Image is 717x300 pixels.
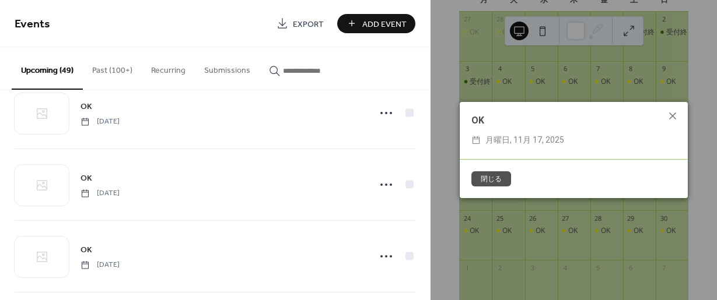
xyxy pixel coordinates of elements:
span: OK [81,172,92,185]
span: [DATE] [81,188,120,199]
button: Add Event [337,14,415,33]
a: OK [81,243,92,256]
div: ​ [471,133,481,147]
span: 月曜日, 11月 17, 2025 [485,133,564,147]
span: [DATE] [81,260,120,270]
a: OK [81,100,92,113]
button: 閉じる [471,171,511,186]
button: Submissions [195,47,260,89]
span: [DATE] [81,117,120,127]
button: Past (100+) [83,47,142,89]
div: OK [460,114,688,128]
button: Upcoming (49) [12,47,83,90]
button: Recurring [142,47,195,89]
span: Events [15,13,50,36]
span: Export [293,18,324,30]
span: OK [81,244,92,256]
a: OK [81,171,92,185]
span: Add Event [362,18,407,30]
a: Export [268,14,333,33]
span: OK [81,101,92,113]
